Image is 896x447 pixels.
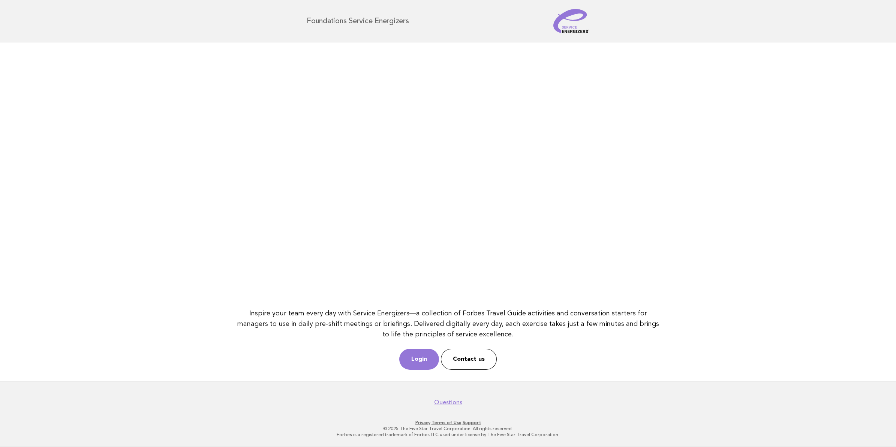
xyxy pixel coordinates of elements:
a: Privacy [415,420,430,425]
p: Forbes is a registered trademark of Forbes LLC used under license by The Five Star Travel Corpora... [219,432,677,438]
p: © 2025 The Five Star Travel Corporation. All rights reserved. [219,426,677,432]
a: Support [463,420,481,425]
p: · · [219,420,677,426]
p: Inspire your team every day with Service Energizers—a collection of Forbes Travel Guide activitie... [233,308,663,340]
img: Service Energizers [553,9,589,33]
a: Questions [434,399,462,406]
a: Contact us [441,349,497,370]
a: Login [399,349,439,370]
a: Terms of Use [432,420,461,425]
h1: Foundations Service Energizers [307,17,409,25]
iframe: YouTube video player [233,54,663,295]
